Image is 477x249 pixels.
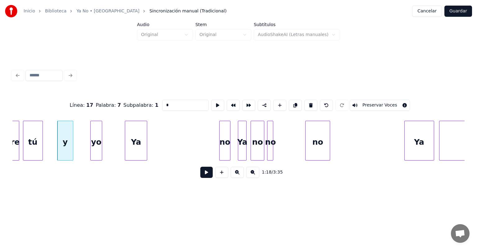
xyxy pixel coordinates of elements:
nav: breadcrumb [24,8,227,14]
div: Chat abierto [451,224,470,243]
img: youka [5,5,17,17]
button: Guardar [444,6,472,17]
span: 1:18 [262,169,271,175]
div: Subpalabra : [123,102,158,109]
span: 3:35 [273,169,283,175]
span: 1 [155,102,158,108]
span: Sincronización manual (Tradicional) [149,8,226,14]
button: Toggle [350,100,410,111]
a: Ya No • [GEOGRAPHIC_DATA] [76,8,139,14]
label: Stem [195,22,251,27]
a: Inicio [24,8,35,14]
label: Audio [137,22,193,27]
div: / [262,169,277,175]
span: 7 [117,102,121,108]
div: Línea : [70,102,93,109]
div: Palabra : [96,102,121,109]
span: 17 [86,102,93,108]
a: Biblioteca [45,8,66,14]
button: Cancelar [412,6,442,17]
label: Subtítulos [254,22,340,27]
